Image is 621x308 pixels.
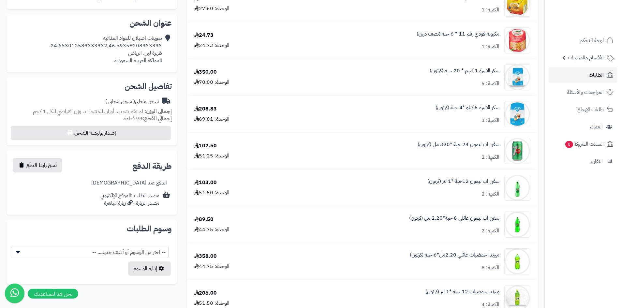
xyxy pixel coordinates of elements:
[577,105,604,114] span: طلبات الإرجاع
[418,141,499,148] a: سفن اب ليمون 24 حبة *320 مل (كرتون)
[436,104,499,111] a: سكر الاسرة 5 كيلو *4 حبة (كرتون)
[568,53,604,62] span: الأقسام والمنتجات
[26,161,57,169] span: نسخ رابط الدفع
[91,179,167,187] div: الدفع عند [DEMOGRAPHIC_DATA]
[194,179,217,186] div: 103.00
[409,214,499,222] a: سفن اب ليمون عائلي 6 حبة*2.20 مل (كرتون)
[194,5,229,12] div: الوحدة: 27.60
[567,88,604,97] span: المراجعات والأسئلة
[12,246,169,258] span: -- اختر من الوسوم أو أضف جديد... --
[577,18,615,31] img: logo-2.png
[194,68,217,76] div: 350.00
[194,115,229,123] div: الوحدة: 69.61
[410,251,499,259] a: ميرندا حمضيات عائلي 2.20مل*6 حبة (كرتون)
[481,117,499,124] div: الكمية: 3
[505,138,530,164] img: 1747540602-UsMwFj3WdUIJzISPTZ6ZIXs6lgAaNT6J-90x90.jpg
[505,175,530,201] img: 1747540828-789ab214-413e-4ccd-b32f-1699f0bc-90x90.jpg
[549,119,617,135] a: العملاء
[100,192,159,207] div: مصدر الطلب :الموقع الإلكتروني
[12,19,172,27] h2: عنوان الشحن
[565,141,573,148] span: 0
[124,115,172,123] small: 99 قطعة
[194,142,217,150] div: 102.50
[505,27,530,53] img: 1747311508-ODGdqPPmduCQ5GtFClcJXtVT4qDylk9l-90x90.jpg
[194,32,214,39] div: 24.73
[590,122,603,131] span: العملاء
[128,261,171,276] a: إدارة الوسوم
[549,67,617,83] a: الطلبات
[12,82,172,90] h2: تفاصيل الشحن
[481,43,499,51] div: الكمية: 1
[194,152,229,160] div: الوحدة: 51.25
[481,6,499,14] div: الكمية: 1
[194,189,229,197] div: الوحدة: 51.50
[194,216,214,223] div: 89.50
[194,42,229,49] div: الوحدة: 24.73
[565,139,604,149] span: السلات المتروكة
[132,162,172,170] h2: طريقة الدفع
[425,288,499,296] a: ميرندا حمضيات 12 حبة *1 لتر (كرتون)
[13,158,62,172] button: نسخ رابط الدفع
[580,36,604,45] span: لوحة التحكم
[194,226,229,233] div: الوحدة: 44.75
[33,108,143,115] span: لم تقم بتحديد أوزان للمنتجات ، وزن افتراضي للكل 1 كجم
[549,154,617,169] a: التقارير
[590,157,603,166] span: التقارير
[505,248,530,274] img: 1747544486-c60db756-6ee7-44b0-a7d4-ec449800-90x90.jpg
[549,84,617,100] a: المراجعات والأسئلة
[481,154,499,161] div: الكمية: 2
[105,97,135,105] span: ( شحن مجاني )
[505,212,530,238] img: 1747541306-e6e5e2d5-9b67-463e-b81b-59a02ee4-90x90.jpg
[549,136,617,152] a: السلات المتروكة0
[105,98,159,105] div: شحن مجاني
[194,289,217,297] div: 206.00
[549,102,617,117] a: طلبات الإرجاع
[144,108,172,115] strong: إجمالي الوزن:
[194,105,217,113] div: 208.83
[142,115,172,123] strong: إجمالي القطع:
[12,246,168,258] span: -- اختر من الوسوم أو أضف جديد... --
[481,227,499,235] div: الكمية: 2
[194,263,229,270] div: الوحدة: 44.75
[505,64,530,90] img: 1747422643-H9NtV8ZjzdFc2NGcwko8EIkc2J63vLRu-90x90.jpg
[430,67,499,75] a: سكر الاسرة 1 كجم * 20 حبه (كرتون)
[481,190,499,198] div: الكمية: 2
[100,199,159,207] div: مصدر الزيارة: زيارة مباشرة
[12,225,172,233] h2: وسوم الطلبات
[481,264,499,271] div: الكمية: 8
[505,101,530,127] img: 1747423075-61eTFA9P4wL._AC_SL1411-90x90.jpg
[417,30,499,38] a: مكرونة قودي رقم 11 * 6 حبة (نصف درزن)
[481,80,499,87] div: الكمية: 5
[194,300,229,307] div: الوحدة: 51.50
[589,70,604,80] span: الطلبات
[49,35,162,64] div: تموينات اصيلان للمواد الغذائيه 24.653012583333332,46.59358208333333، ظهرة لبن، الرياض المملكة الع...
[549,33,617,48] a: لوحة التحكم
[194,253,217,260] div: 358.00
[194,79,229,86] div: الوحدة: 70.00
[427,178,499,185] a: سفن اب ليمون 12حبة *1 لتر (كرتون)
[11,126,171,140] button: إصدار بوليصة الشحن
